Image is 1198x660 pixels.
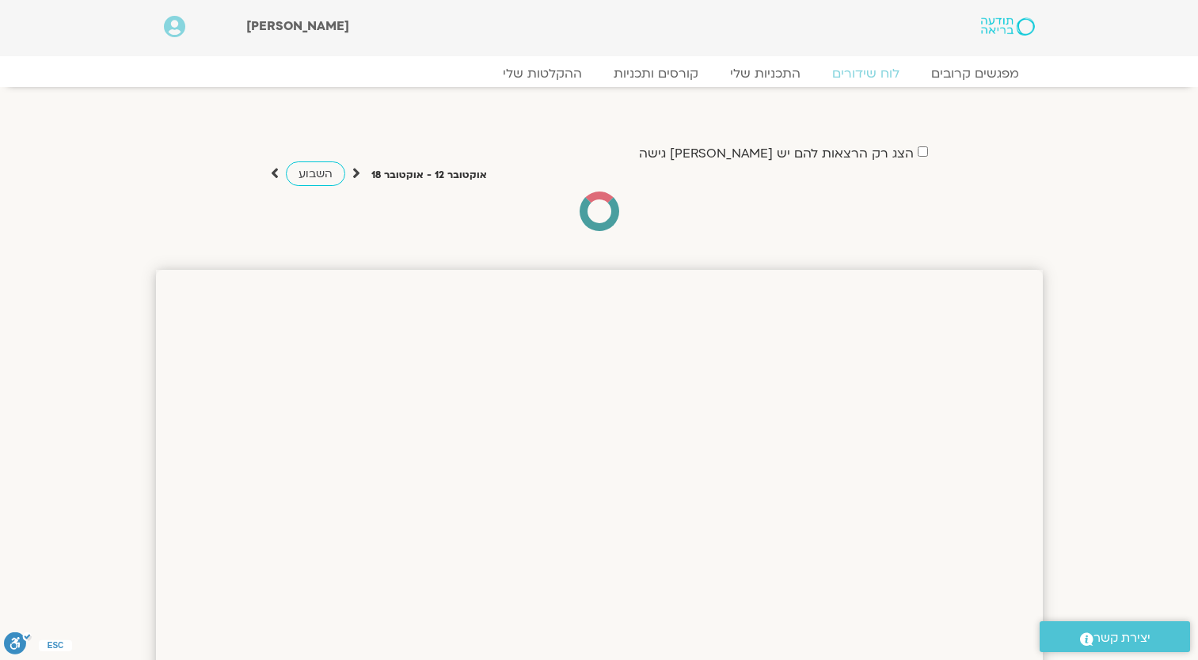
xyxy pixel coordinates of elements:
[1093,628,1150,649] span: יצירת קשר
[164,66,1035,82] nav: Menu
[299,166,333,181] span: השבוע
[915,66,1035,82] a: מפגשים קרובים
[246,17,349,35] span: [PERSON_NAME]
[286,161,345,186] a: השבוע
[639,146,914,161] label: הצג רק הרצאות להם יש [PERSON_NAME] גישה
[816,66,915,82] a: לוח שידורים
[714,66,816,82] a: התכניות שלי
[371,167,487,184] p: אוקטובר 12 - אוקטובר 18
[1040,621,1190,652] a: יצירת קשר
[598,66,714,82] a: קורסים ותכניות
[487,66,598,82] a: ההקלטות שלי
